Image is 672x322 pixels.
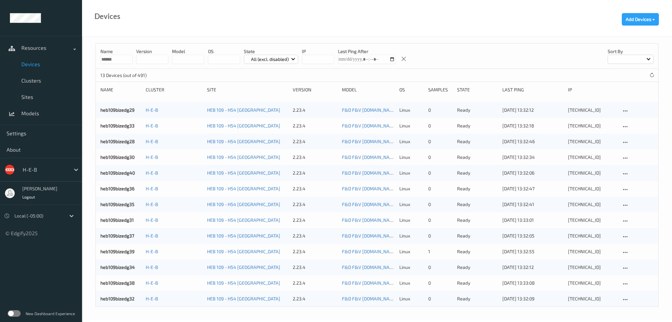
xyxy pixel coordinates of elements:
a: HEB 109 - H54 [GEOGRAPHIC_DATA] [207,123,280,128]
div: 2.23.4 [293,201,337,208]
a: F&D F&V [DOMAIN_NAME] (Daily) [DATE] 16:30 [DATE] 16:30 Auto Save [342,249,488,254]
div: ip [568,86,617,93]
p: linux [399,138,424,145]
div: 0 [428,233,452,239]
a: F&D F&V [DOMAIN_NAME] (Daily) [DATE] 16:30 [DATE] 16:30 Auto Save [342,170,488,176]
div: 2.23.4 [293,123,337,129]
p: Sort by [608,48,654,55]
div: [DATE] 13:32:34 [502,154,563,161]
a: H-E-B [146,186,158,191]
a: H-E-B [146,217,158,223]
p: ready [457,264,498,271]
div: 0 [428,107,452,113]
p: linux [399,154,424,161]
p: Last Ping After [338,48,395,55]
div: [DATE] 13:32:09 [502,295,563,302]
a: HEB 109 - H54 [GEOGRAPHIC_DATA] [207,154,280,160]
p: linux [399,123,424,129]
div: 2.23.4 [293,170,337,176]
div: 2.23.4 [293,264,337,271]
a: H-E-B [146,170,158,176]
a: F&D F&V [DOMAIN_NAME] (Daily) [DATE] 16:30 [DATE] 16:30 Auto Save [342,264,488,270]
div: 2.23.4 [293,185,337,192]
a: heb109bizedg35 [100,201,135,207]
a: F&D F&V [DOMAIN_NAME] (Daily) [DATE] 16:30 [DATE] 16:30 Auto Save [342,233,488,238]
a: F&D F&V [DOMAIN_NAME] (Daily) [DATE] 16:30 [DATE] 16:30 Auto Save [342,154,488,160]
div: [TECHNICAL_ID] [568,280,617,286]
a: HEB 109 - H54 [GEOGRAPHIC_DATA] [207,217,280,223]
div: 0 [428,138,452,145]
div: 2.23.4 [293,154,337,161]
p: linux [399,170,424,176]
div: Name [100,86,141,93]
button: Add Devices + [622,13,659,26]
p: ready [457,170,498,176]
a: H-E-B [146,264,158,270]
div: Model [342,86,395,93]
div: [TECHNICAL_ID] [568,264,617,271]
a: F&D F&V [DOMAIN_NAME] (Daily) [DATE] 16:30 [DATE] 16:30 Auto Save [342,201,488,207]
a: HEB 109 - H54 [GEOGRAPHIC_DATA] [207,233,280,238]
p: model [172,48,204,55]
div: 2.23.4 [293,248,337,255]
p: linux [399,185,424,192]
a: F&D F&V [DOMAIN_NAME] (Daily) [DATE] 16:30 [DATE] 16:30 Auto Save [342,123,488,128]
div: 0 [428,201,452,208]
p: ready [457,248,498,255]
div: 2.23.4 [293,280,337,286]
p: ready [457,123,498,129]
a: H-E-B [146,154,158,160]
p: ready [457,201,498,208]
p: linux [399,280,424,286]
div: [DATE] 13:33:08 [502,280,563,286]
a: HEB 109 - H54 [GEOGRAPHIC_DATA] [207,107,280,113]
p: ready [457,295,498,302]
div: [TECHNICAL_ID] [568,201,617,208]
p: ready [457,185,498,192]
p: IP [302,48,334,55]
div: [TECHNICAL_ID] [568,123,617,129]
div: State [457,86,498,93]
a: heb109bizedg31 [100,217,134,223]
a: heb109bizedg32 [100,296,135,301]
a: heb109bizedg34 [100,264,135,270]
div: 0 [428,154,452,161]
p: linux [399,248,424,255]
p: linux [399,107,424,113]
p: version [136,48,168,55]
div: [DATE] 13:32:06 [502,170,563,176]
a: HEB 109 - H54 [GEOGRAPHIC_DATA] [207,201,280,207]
div: Cluster [146,86,202,93]
div: 2.23.4 [293,233,337,239]
div: 0 [428,217,452,223]
p: OS [208,48,240,55]
div: [TECHNICAL_ID] [568,138,617,145]
a: F&D F&V [DOMAIN_NAME] (Daily) [DATE] 16:30 [DATE] 16:30 Auto Save [342,186,488,191]
div: version [293,86,337,93]
a: H-E-B [146,233,158,238]
div: 2.23.4 [293,295,337,302]
div: 0 [428,280,452,286]
p: linux [399,201,424,208]
div: 0 [428,185,452,192]
div: 0 [428,264,452,271]
a: heb109bizedg30 [100,154,135,160]
a: heb109bizedg40 [100,170,135,176]
div: 0 [428,123,452,129]
p: ready [457,154,498,161]
p: All (excl. disabled) [249,56,291,63]
div: 2.23.4 [293,107,337,113]
a: F&D F&V [DOMAIN_NAME] (Daily) [DATE] 16:30 [DATE] 16:30 Auto Save [342,139,488,144]
a: F&D F&V [DOMAIN_NAME] (Daily) [DATE] 16:30 [DATE] 16:30 Auto Save [342,296,488,301]
p: linux [399,264,424,271]
a: HEB 109 - H54 [GEOGRAPHIC_DATA] [207,186,280,191]
p: linux [399,295,424,302]
div: [DATE] 13:32:12 [502,107,563,113]
a: heb109bizedg38 [100,280,135,286]
div: [TECHNICAL_ID] [568,170,617,176]
div: 2.23.4 [293,217,337,223]
a: heb109bizedg39 [100,249,135,254]
a: H-E-B [146,107,158,113]
div: Site [207,86,288,93]
div: [TECHNICAL_ID] [568,185,617,192]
